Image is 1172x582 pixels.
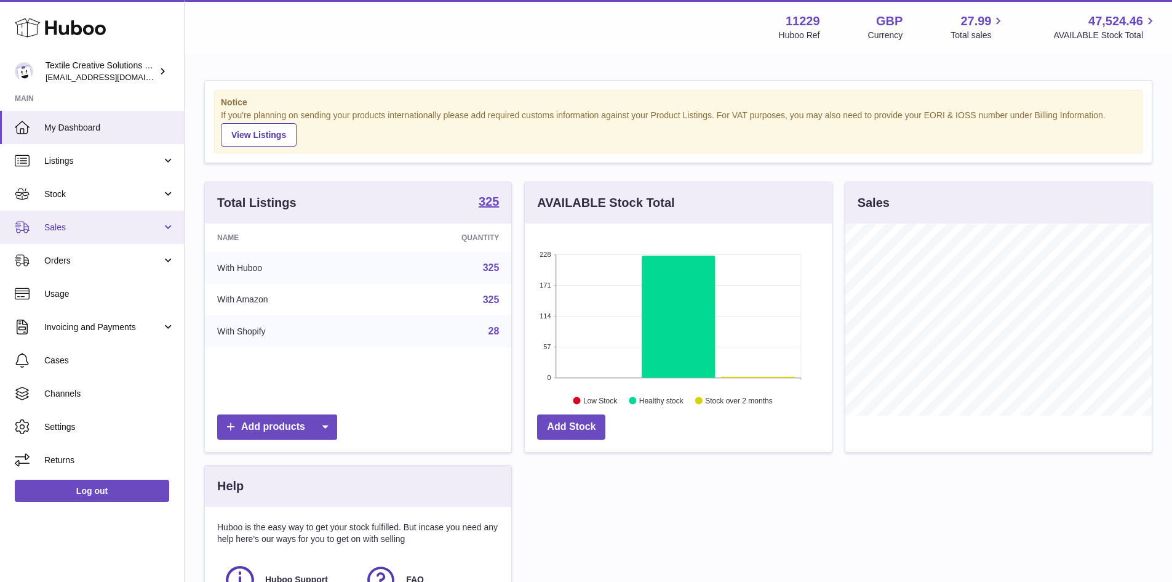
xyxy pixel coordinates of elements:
[221,97,1136,108] strong: Notice
[479,195,499,208] strong: 325
[217,478,244,495] h3: Help
[779,30,820,41] div: Huboo Ref
[483,294,500,305] a: 325
[44,388,175,400] span: Channels
[44,255,162,267] span: Orders
[786,13,820,30] strong: 11229
[544,343,551,350] text: 57
[221,123,297,147] a: View Listings
[483,262,500,273] a: 325
[960,13,991,30] span: 27.99
[537,195,674,211] h3: AVAILABLE Stock Total
[876,13,903,30] strong: GBP
[488,326,500,336] a: 28
[44,288,175,300] span: Usage
[46,60,156,83] div: Textile Creative Solutions Limited
[205,224,373,252] th: Name
[540,281,551,289] text: 171
[44,222,162,233] span: Sales
[44,421,175,433] span: Settings
[205,252,373,284] td: With Huboo
[44,321,162,333] span: Invoicing and Payments
[373,224,512,252] th: Quantity
[951,30,1005,41] span: Total sales
[221,110,1136,147] div: If you're planning on sending your products internationally please add required customs informati...
[858,195,890,211] h3: Sales
[217,195,297,211] h3: Total Listings
[44,455,175,466] span: Returns
[706,396,773,405] text: Stock over 2 months
[217,522,499,545] p: Huboo is the easy way to get your stock fulfilled. But incase you need any help here's our ways f...
[205,315,373,347] td: With Shopify
[951,13,1005,41] a: 27.99 Total sales
[217,414,337,440] a: Add products
[479,195,499,210] a: 325
[44,155,162,167] span: Listings
[540,312,551,320] text: 114
[548,374,551,381] text: 0
[15,62,33,81] img: sales@textilecreativesolutions.co.uk
[540,251,551,258] text: 228
[537,414,605,440] a: Add Stock
[44,355,175,366] span: Cases
[1053,13,1157,41] a: 47,524.46 AVAILABLE Stock Total
[1053,30,1157,41] span: AVAILABLE Stock Total
[1088,13,1143,30] span: 47,524.46
[44,122,175,134] span: My Dashboard
[44,188,162,200] span: Stock
[868,30,903,41] div: Currency
[46,72,181,82] span: [EMAIL_ADDRESS][DOMAIN_NAME]
[205,284,373,316] td: With Amazon
[15,480,169,502] a: Log out
[583,396,618,405] text: Low Stock
[639,396,684,405] text: Healthy stock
